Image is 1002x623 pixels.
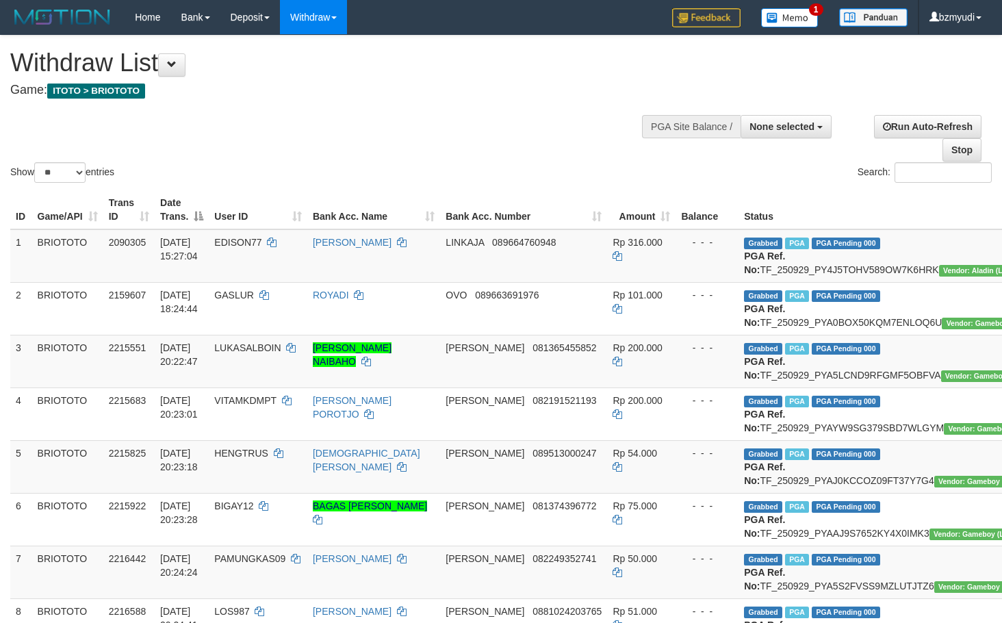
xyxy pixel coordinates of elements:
[532,606,602,617] span: Copy 0881024203765 to clipboard
[744,567,785,592] b: PGA Ref. No:
[785,396,809,407] span: Marked by bzmprad
[681,341,733,355] div: - - -
[446,553,524,564] span: [PERSON_NAME]
[103,190,155,229] th: Trans ID: activate to sort column ascending
[744,238,782,249] span: Grabbed
[10,282,32,335] td: 2
[785,238,809,249] span: Marked by bzmprad
[446,290,467,301] span: OVO
[475,290,539,301] span: Copy 089663691976 to clipboard
[446,500,524,511] span: [PERSON_NAME]
[307,190,440,229] th: Bank Acc. Name: activate to sort column ascending
[858,162,992,183] label: Search:
[160,395,198,420] span: [DATE] 20:23:01
[785,554,809,565] span: Marked by bzmprad
[32,282,103,335] td: BRIOTOTO
[440,190,607,229] th: Bank Acc. Number: activate to sort column ascending
[744,554,782,565] span: Grabbed
[744,448,782,460] span: Grabbed
[313,448,420,472] a: [DEMOGRAPHIC_DATA][PERSON_NAME]
[681,288,733,302] div: - - -
[10,440,32,493] td: 5
[785,501,809,513] span: Marked by bzmprad
[160,500,198,525] span: [DATE] 20:23:28
[744,396,782,407] span: Grabbed
[812,396,880,407] span: PGA Pending
[744,409,785,433] b: PGA Ref. No:
[532,342,596,353] span: Copy 081365455852 to clipboard
[160,342,198,367] span: [DATE] 20:22:47
[809,3,823,16] span: 1
[313,553,391,564] a: [PERSON_NAME]
[785,290,809,302] span: Marked by bzmprad
[744,514,785,539] b: PGA Ref. No:
[214,606,249,617] span: LOS987
[942,138,981,162] a: Stop
[446,342,524,353] span: [PERSON_NAME]
[446,395,524,406] span: [PERSON_NAME]
[109,500,146,511] span: 2215922
[160,290,198,314] span: [DATE] 18:24:44
[532,553,596,564] span: Copy 082249352741 to clipboard
[47,84,145,99] span: ITOTO > BRIOTOTO
[607,190,676,229] th: Amount: activate to sort column ascending
[34,162,86,183] select: Showentries
[10,7,114,27] img: MOTION_logo.png
[32,229,103,283] td: BRIOTOTO
[812,290,880,302] span: PGA Pending
[532,500,596,511] span: Copy 081374396772 to clipboard
[109,342,146,353] span: 2215551
[214,448,268,459] span: HENGTRUS
[10,387,32,440] td: 4
[812,554,880,565] span: PGA Pending
[749,121,814,132] span: None selected
[895,162,992,183] input: Search:
[785,448,809,460] span: Marked by bzmprad
[10,229,32,283] td: 1
[313,606,391,617] a: [PERSON_NAME]
[681,236,733,249] div: - - -
[214,342,281,353] span: LUKASALBOIN
[446,237,484,248] span: LINKAJA
[744,501,782,513] span: Grabbed
[313,237,391,248] a: [PERSON_NAME]
[10,49,654,77] h1: Withdraw List
[613,290,662,301] span: Rp 101.000
[532,395,596,406] span: Copy 082191521193 to clipboard
[812,238,880,249] span: PGA Pending
[785,343,809,355] span: Marked by bzmprad
[741,115,832,138] button: None selected
[532,448,596,459] span: Copy 089513000247 to clipboard
[812,501,880,513] span: PGA Pending
[744,343,782,355] span: Grabbed
[160,237,198,262] span: [DATE] 15:27:04
[613,342,662,353] span: Rp 200.000
[209,190,307,229] th: User ID: activate to sort column ascending
[109,553,146,564] span: 2216442
[613,237,662,248] span: Rp 316.000
[681,499,733,513] div: - - -
[744,290,782,302] span: Grabbed
[160,448,198,472] span: [DATE] 20:23:18
[109,395,146,406] span: 2215683
[313,342,391,367] a: [PERSON_NAME] NAIBAHO
[812,448,880,460] span: PGA Pending
[613,500,657,511] span: Rp 75.000
[681,605,733,618] div: - - -
[744,303,785,328] b: PGA Ref. No:
[214,290,254,301] span: GASLUR
[492,237,556,248] span: Copy 089664760948 to clipboard
[214,237,261,248] span: EDISON77
[744,461,785,486] b: PGA Ref. No:
[613,395,662,406] span: Rp 200.000
[109,606,146,617] span: 2216588
[214,395,277,406] span: VITAMKDMPT
[642,115,741,138] div: PGA Site Balance /
[313,395,391,420] a: [PERSON_NAME] POROTJO
[761,8,819,27] img: Button%20Memo.svg
[744,607,782,618] span: Grabbed
[10,335,32,387] td: 3
[155,190,209,229] th: Date Trans.: activate to sort column descending
[10,493,32,546] td: 6
[214,553,285,564] span: PAMUNGKAS09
